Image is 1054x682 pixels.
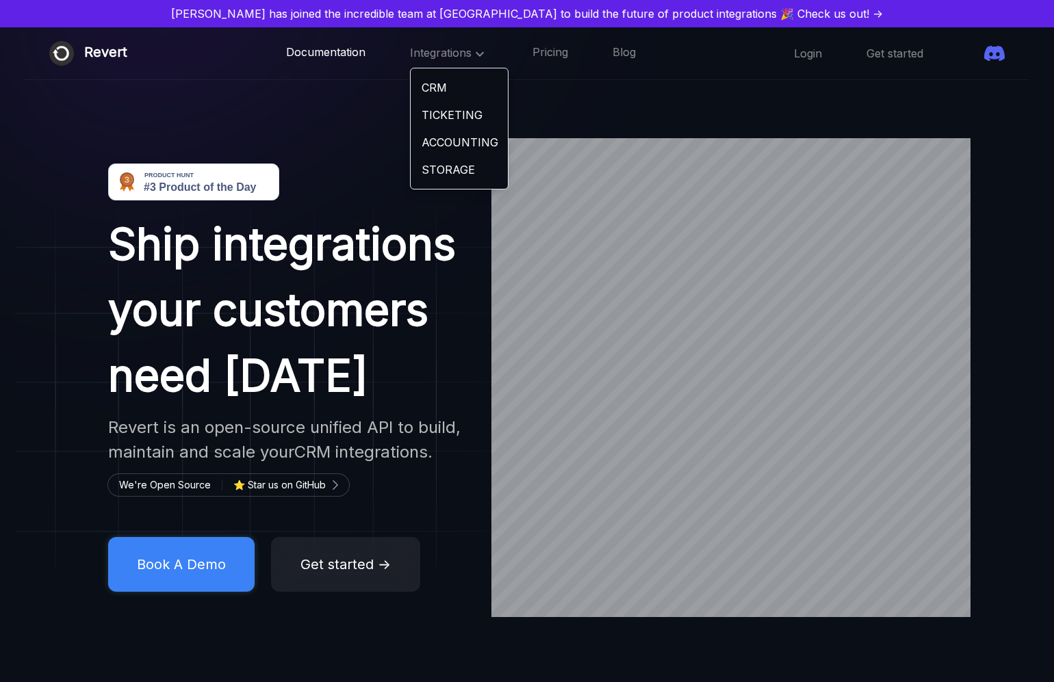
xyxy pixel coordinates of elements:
h1: Ship integrations your customers need [DATE] [108,211,467,408]
span: Integrations [410,46,488,60]
button: Book A Demo [108,537,255,592]
a: CRM [411,74,508,101]
a: Login [794,46,822,61]
span: CRM [294,442,331,462]
img: image [15,207,508,568]
a: Pricing [532,44,568,62]
a: Get started [866,46,923,61]
a: TICKETING [411,101,508,129]
a: ACCOUNTING [411,129,508,156]
button: Get started → [271,537,420,592]
h2: Revert is an open-source unified API to build, maintain and scale your integrations. [108,415,467,464]
a: Blog [613,44,636,62]
a: Documentation [286,44,365,62]
a: [PERSON_NAME] has joined the incredible team at [GEOGRAPHIC_DATA] to build the future of product ... [5,5,1049,22]
div: Revert [84,41,127,66]
a: ⭐ Star us on GitHub [233,477,337,493]
img: Revert - Open-source unified API to build product integrations | Product Hunt [108,163,279,200]
a: STORAGE [411,156,508,183]
img: Revert logo [49,41,74,66]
